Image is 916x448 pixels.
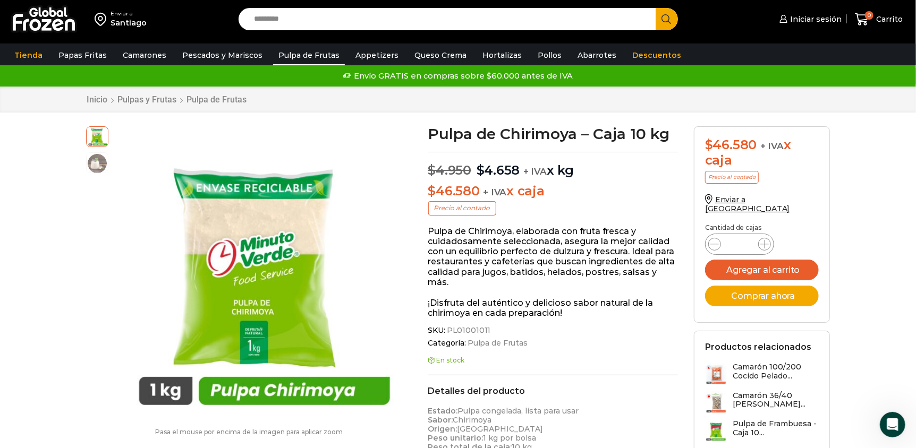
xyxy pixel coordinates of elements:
[86,94,108,105] a: Inicio
[705,224,819,231] p: Cantidad de cajas
[865,11,873,20] span: 0
[777,8,842,30] a: Iniciar sesión
[428,298,678,318] p: ¡Disfruta del auténtico y delicioso sabor natural de la chirimoya en cada preparación!
[428,433,484,443] strong: Peso unitario:
[477,162,485,178] span: $
[273,45,345,65] a: Pulpa de Frutas
[705,260,819,280] button: Agregar al carrito
[117,45,172,65] a: Camarones
[733,391,819,409] h3: Camarón 36/40 [PERSON_NAME]...
[428,152,678,178] p: x kg
[428,162,472,178] bdi: 4.950
[177,45,268,65] a: Pescados y Mariscos
[87,125,108,147] span: pulpa-chirimoya
[111,18,147,28] div: Santiago
[705,195,790,213] a: Enviar a [GEOGRAPHIC_DATA]
[428,226,678,287] p: Pulpa de Chirimoya, elaborada con fruta fresca y cuidadosamente seleccionada, asegura la mejor ca...
[428,386,678,396] h2: Detalles del producto
[350,45,404,65] a: Appetizers
[627,45,686,65] a: Descuentos
[733,419,819,437] h3: Pulpa de Frambuesa - Caja 10...
[730,237,750,252] input: Product quantity
[95,10,111,28] img: address-field-icon.svg
[656,8,678,30] button: Search button
[484,187,507,197] span: + IVA
[705,171,759,184] p: Precio al contado
[53,45,112,65] a: Papas Fritas
[705,286,819,306] button: Comprar ahora
[572,45,622,65] a: Abarrotes
[787,14,842,24] span: Iniciar sesión
[760,141,784,151] span: + IVA
[705,342,811,352] h2: Productos relacionados
[477,162,520,178] bdi: 4.658
[9,45,48,65] a: Tienda
[733,363,819,381] h3: Camarón 100/200 Cocido Pelado...
[428,424,457,434] strong: Origen:
[428,357,678,364] p: En stock
[852,7,905,32] a: 0 Carrito
[86,428,412,436] p: Pasa el mouse por encima de la imagen para aplicar zoom
[111,10,147,18] div: Enviar a
[428,201,496,215] p: Precio al contado
[428,326,678,335] span: SKU:
[705,363,819,385] a: Camarón 100/200 Cocido Pelado...
[186,94,247,105] a: Pulpa de Frutas
[532,45,567,65] a: Pollos
[523,166,547,177] span: + IVA
[466,339,528,348] a: Pulpa de Frutas
[428,184,678,199] p: x caja
[86,94,247,105] nav: Breadcrumb
[117,94,177,105] a: Pulpas y Frutas
[87,153,108,174] span: jugo-de-chirimoya
[428,183,480,199] bdi: 46.580
[409,45,472,65] a: Queso Crema
[428,339,678,348] span: Categoría:
[705,391,819,414] a: Camarón 36/40 [PERSON_NAME]...
[428,183,436,199] span: $
[705,137,757,152] bdi: 46.580
[428,162,436,178] span: $
[705,419,819,442] a: Pulpa de Frambuesa - Caja 10...
[705,137,819,168] div: x caja
[428,406,458,416] strong: Estado:
[428,415,453,425] strong: Sabor:
[873,14,903,24] span: Carrito
[428,126,678,141] h1: Pulpa de Chirimoya – Caja 10 kg
[705,137,713,152] span: $
[880,412,905,437] iframe: Intercom live chat
[445,326,491,335] span: PL01001011
[477,45,527,65] a: Hortalizas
